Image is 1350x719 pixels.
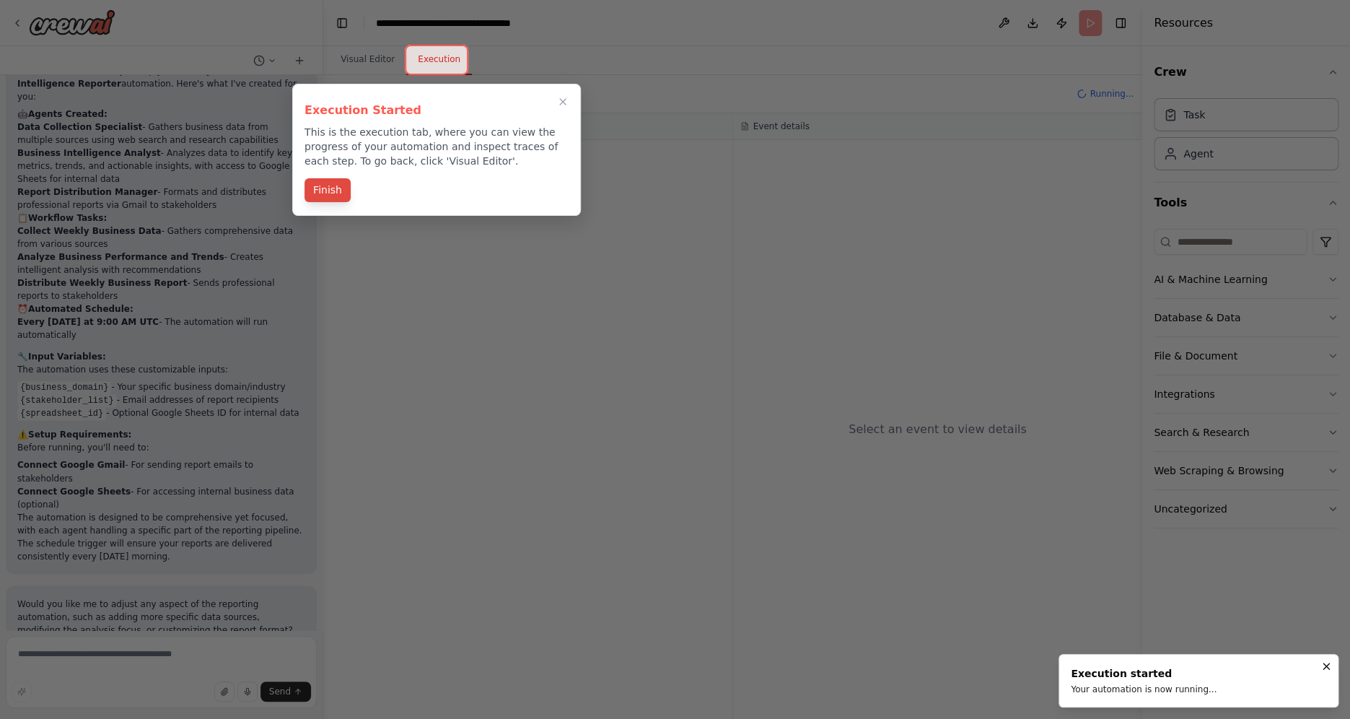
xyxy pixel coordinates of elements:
h3: Execution Started [304,102,569,119]
button: Hide left sidebar [332,13,352,33]
p: This is the execution tab, where you can view the progress of your automation and inspect traces ... [304,125,569,168]
div: Execution started [1071,666,1217,681]
button: Close walkthrough [554,93,571,110]
button: Finish [304,178,351,202]
div: Your automation is now running... [1071,684,1217,695]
